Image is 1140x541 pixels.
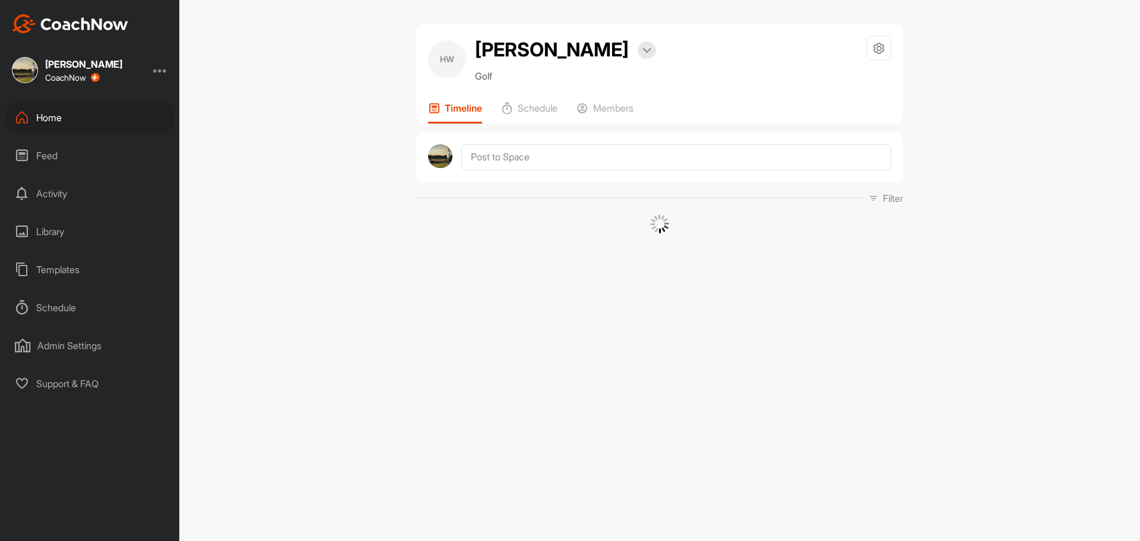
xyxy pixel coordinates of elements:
[428,144,452,169] img: avatar
[7,293,174,322] div: Schedule
[883,191,903,205] p: Filter
[475,36,629,64] h2: [PERSON_NAME]
[518,102,558,114] p: Schedule
[445,102,482,114] p: Timeline
[12,57,38,83] img: square_9a2f47b6fabe5c3e6d7c00687b59be2d.jpg
[7,331,174,360] div: Admin Settings
[45,59,122,69] div: [PERSON_NAME]
[7,369,174,398] div: Support & FAQ
[45,73,100,83] div: CoachNow
[7,179,174,208] div: Activity
[642,48,651,53] img: arrow-down
[7,141,174,170] div: Feed
[428,40,466,78] div: HW
[650,214,669,233] img: G6gVgL6ErOh57ABN0eRmCEwV0I4iEi4d8EwaPGI0tHgoAbU4EAHFLEQAh+QQFCgALACwIAA4AGAASAAAEbHDJSesaOCdk+8xg...
[593,102,634,114] p: Members
[7,217,174,246] div: Library
[475,69,656,83] p: Golf
[7,103,174,132] div: Home
[12,14,128,33] img: CoachNow
[7,255,174,284] div: Templates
